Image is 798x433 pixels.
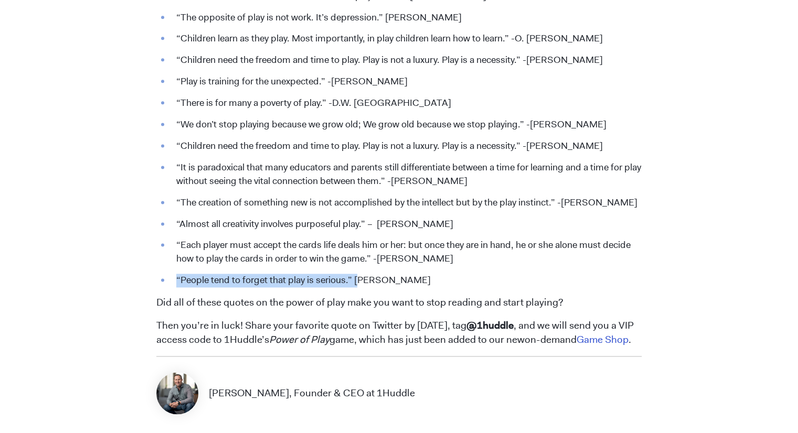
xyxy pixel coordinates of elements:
p: [PERSON_NAME], Founder & CEO at 1Huddle [209,386,415,400]
li: “Each player must accept the cards life deals him or her: but once they are in hand, he or she al... [171,239,642,266]
li: “Children learn as they play. Most importantly, in play children learn how to learn.” -O. [PERSON... [171,32,642,46]
li: “Play is training for the unexpected.” -[PERSON_NAME] [171,75,642,89]
p: Then you’re in luck! Share your favorite quote on Twitter by [DATE], tag , and we will send you a... [156,319,642,347]
p: Did all of these quotes on the power of play make you want to stop reading and start playing? [156,296,642,310]
li: “The creation of something new is not accomplished by the intellect but by the play instinct.” -[... [171,196,642,210]
li: “We don’t stop playing because we grow old; We grow old because we stop playing.” -[PERSON_NAME] [171,118,642,132]
span: @1huddle [466,319,514,332]
span: o [525,333,530,346]
em: Power of Play [269,333,329,346]
li: “Children need the freedom and time to play. Play is not a luxury. Play is a necessity.” -[PERSON... [171,139,642,153]
li: “The opposite of play is not work. It’s depression.” [PERSON_NAME] [171,11,642,25]
li: “Almost all creativity involves purposeful play.” – [PERSON_NAME] [171,218,642,231]
a: Game Shop [577,333,629,346]
li: “There is for many a poverty of play.” -D.W. [GEOGRAPHIC_DATA] [171,96,642,110]
li: “Children need the freedom and time to play. Play is not a luxury. Play is a necessity.” -[PERSON... [171,53,642,67]
li: “It is paradoxical that many educators and parents still differentiate between a time for learnin... [171,161,642,188]
li: “People tend to forget that play is serious.” [PERSON_NAME] [171,274,642,287]
span: n-demand [530,333,577,346]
